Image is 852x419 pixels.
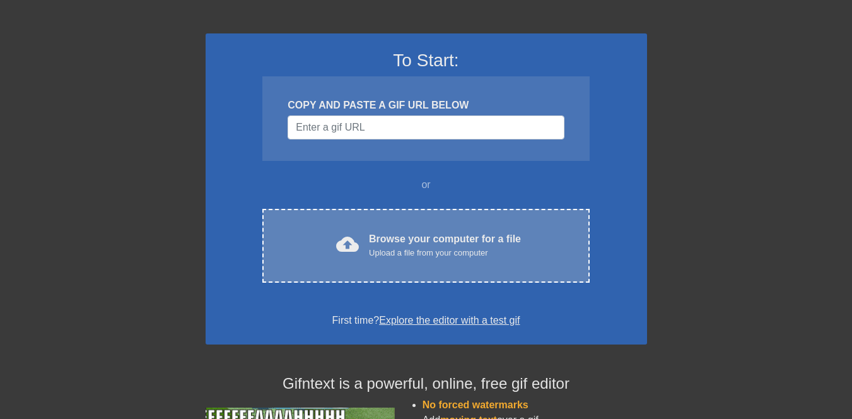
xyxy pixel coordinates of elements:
[423,399,528,410] span: No forced watermarks
[288,98,564,113] div: COPY AND PASTE A GIF URL BELOW
[206,375,647,393] h4: Gifntext is a powerful, online, free gif editor
[369,232,521,259] div: Browse your computer for a file
[238,177,614,192] div: or
[369,247,521,259] div: Upload a file from your computer
[288,115,564,139] input: Username
[222,313,631,328] div: First time?
[336,233,359,256] span: cloud_upload
[379,315,520,326] a: Explore the editor with a test gif
[222,50,631,71] h3: To Start:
